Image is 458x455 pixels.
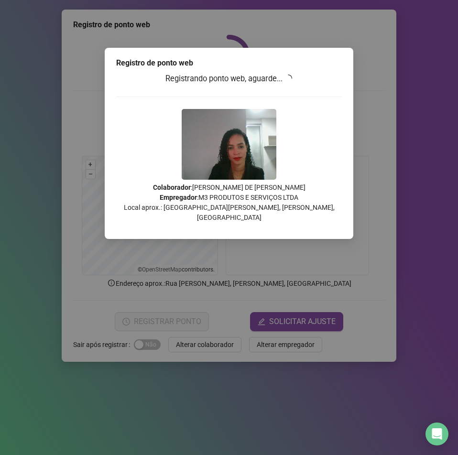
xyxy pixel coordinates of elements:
[160,194,197,201] strong: Empregador
[116,73,342,85] h3: Registrando ponto web, aguarde...
[182,109,276,180] img: Z
[283,73,294,84] span: loading
[425,422,448,445] div: Open Intercom Messenger
[116,183,342,223] p: : [PERSON_NAME] DE [PERSON_NAME] : M3 PRODUTOS E SERVIÇOS LTDA Local aprox.: [GEOGRAPHIC_DATA][PE...
[153,184,191,191] strong: Colaborador
[116,57,342,69] div: Registro de ponto web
